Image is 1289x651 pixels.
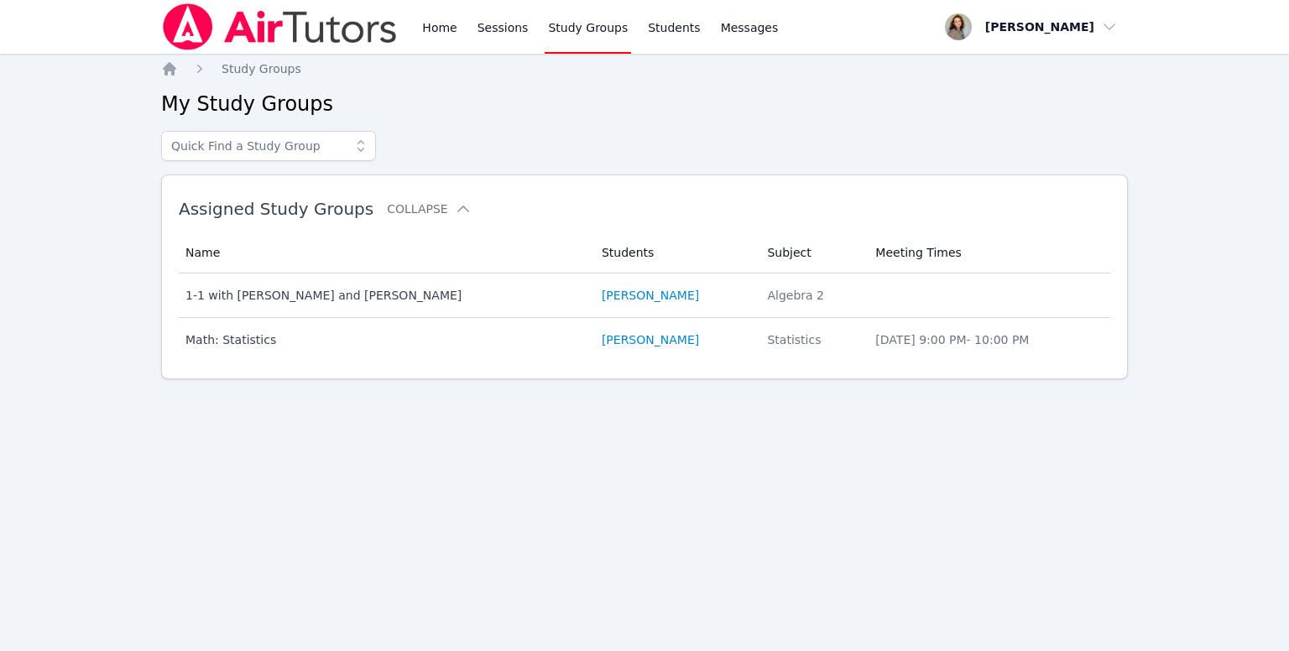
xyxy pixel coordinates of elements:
div: Statistics [767,331,855,348]
a: [PERSON_NAME] [602,287,699,304]
a: Study Groups [222,60,301,77]
th: Meeting Times [865,232,1110,273]
span: Assigned Study Groups [179,199,373,219]
li: [DATE] 9:00 PM - 10:00 PM [875,331,1100,348]
th: Name [179,232,592,273]
input: Quick Find a Study Group [161,131,376,161]
th: Students [592,232,758,273]
a: [PERSON_NAME] [602,331,699,348]
nav: Breadcrumb [161,60,1128,77]
span: Messages [721,19,779,36]
div: Algebra 2 [767,287,855,304]
th: Subject [757,232,865,273]
img: Air Tutors [161,3,399,50]
tr: 1-1 with [PERSON_NAME] and [PERSON_NAME][PERSON_NAME]Algebra 2 [179,273,1110,318]
div: Math: Statistics [185,331,582,348]
tr: Math: Statistics[PERSON_NAME]Statistics[DATE] 9:00 PM- 10:00 PM [179,318,1110,362]
div: 1-1 with [PERSON_NAME] and [PERSON_NAME] [185,287,582,304]
button: Collapse [387,201,471,217]
span: Study Groups [222,62,301,76]
h2: My Study Groups [161,91,1128,117]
